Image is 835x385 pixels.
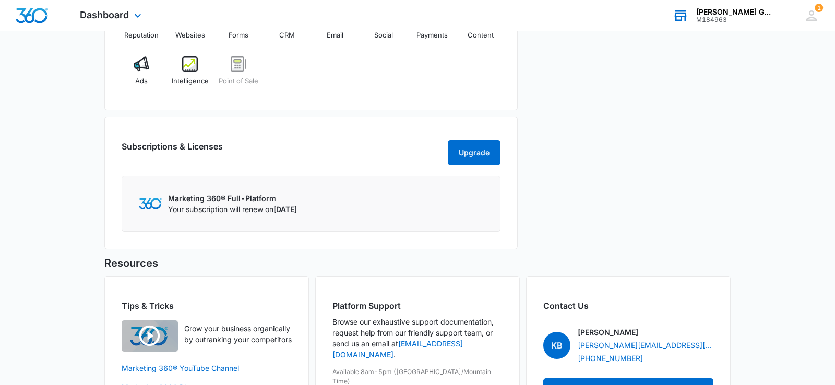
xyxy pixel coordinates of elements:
div: account name [696,8,772,16]
p: [PERSON_NAME] [578,327,638,338]
span: Social [374,30,393,41]
p: Marketing 360® Full-Platform [168,193,297,204]
span: CRM [279,30,295,41]
div: account id [696,16,772,23]
a: Intelligence [170,56,210,94]
h5: Resources [104,255,731,271]
span: [DATE] [273,205,297,214]
p: Grow your business organically by outranking your competitors [184,323,292,345]
a: Ads [122,56,162,94]
h2: Platform Support [332,300,503,312]
span: Point of Sale [219,76,258,86]
img: Marketing 360 Logo [139,198,162,209]
h2: Subscriptions & Licenses [122,140,223,161]
button: Upgrade [448,140,500,165]
div: notifications count [815,4,823,12]
span: Websites [175,30,205,41]
span: Reputation [124,30,159,41]
span: Forms [229,30,248,41]
span: Payments [416,30,448,41]
a: Marketing 360® YouTube Channel [122,363,292,374]
p: Browse our exhaustive support documentation, request help from our friendly support team, or send... [332,316,503,360]
p: Your subscription will renew on [168,204,297,215]
a: Point of Sale [219,56,259,94]
span: Ads [135,76,148,86]
span: 1 [815,4,823,12]
h2: Tips & Tricks [122,300,292,312]
span: Intelligence [172,76,209,86]
span: Email [327,30,343,41]
span: KB [543,332,570,359]
span: Dashboard [80,9,129,20]
a: [PHONE_NUMBER] [578,353,643,364]
img: Quick Overview Video [122,320,178,352]
h2: Contact Us [543,300,713,312]
span: Content [468,30,494,41]
a: [PERSON_NAME][EMAIL_ADDRESS][DOMAIN_NAME] [578,340,713,351]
